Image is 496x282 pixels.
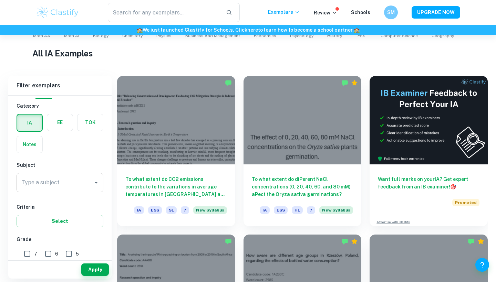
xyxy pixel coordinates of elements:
span: ESS [274,206,288,214]
img: Marked [225,79,232,86]
h6: Category [17,102,103,110]
h6: Grade [17,236,103,243]
div: Starting from the May 2026 session, the ESS IA requirements have changed. We created this exempla... [193,206,227,218]
button: Apply [81,263,109,276]
span: Geography [432,33,454,39]
a: Want full marks on yourIA? Get expert feedback from an IB examiner!PromotedAdvertise with Clastify [370,76,488,226]
span: IA [260,206,270,214]
a: here [247,27,258,33]
a: Schools [351,10,370,15]
button: EE [47,114,73,131]
h6: Filter exemplars [8,76,112,95]
span: 🏫 [137,27,143,33]
img: Marked [341,79,348,86]
input: Search for any exemplars... [108,3,220,22]
div: Premium [477,238,484,245]
img: Thumbnail [370,76,488,164]
h6: SM [387,9,395,16]
span: Physics [156,33,172,39]
span: 7 [34,250,37,258]
p: Exemplars [268,8,300,16]
button: SM [384,6,398,19]
a: To what extent do diPerent NaCl concentrations (0, 20, 40, 60, and 80 mM) aPect the Oryza sativa ... [244,76,362,226]
button: Select [17,215,103,227]
a: Advertise with Clastify [376,220,410,225]
h6: Subject [17,161,103,169]
div: Premium [351,238,358,245]
button: Open [91,178,101,187]
p: Review [314,9,337,17]
span: Promoted [452,199,479,206]
img: Marked [225,238,232,245]
h6: To what extent do CO2 emissions contribute to the variations in average temperatures in [GEOGRAPH... [125,175,227,198]
span: Psychology [290,33,313,39]
h1: All IA Examples [32,47,464,59]
span: History [327,33,342,39]
span: New Syllabus [193,206,227,214]
button: IA [17,115,42,131]
div: Premium [351,79,358,86]
a: To what extent do CO2 emissions contribute to the variations in average temperatures in [GEOGRAPH... [117,76,235,226]
span: 6 [55,250,58,258]
span: Computer Science [381,33,418,39]
span: Business and Management [185,33,240,39]
span: IA [134,206,144,214]
h6: To what extent do diPerent NaCl concentrations (0, 20, 40, 60, and 80 mM) aPect the Oryza sativa ... [252,175,353,198]
span: HL [292,206,303,214]
span: 7 [307,206,315,214]
span: Math AA [33,33,50,39]
span: 🏫 [354,27,360,33]
button: UPGRADE NOW [412,6,460,19]
img: Clastify logo [36,6,80,19]
span: Economics [254,33,276,39]
button: TOK [77,114,103,131]
span: ESS [358,33,365,39]
img: Marked [468,238,475,245]
div: Starting from the May 2026 session, the ESS IA requirements have changed. We created this exempla... [319,206,353,218]
span: 🎯 [450,184,456,189]
button: Notes [17,136,42,153]
span: New Syllabus [319,206,353,214]
span: SL [166,206,177,214]
span: Math AI [64,33,79,39]
span: Chemistry [122,33,143,39]
span: 7 [181,206,189,214]
span: 5 [76,250,79,258]
span: Biology [93,33,108,39]
button: Help and Feedback [475,258,489,272]
h6: We just launched Clastify for Schools. Click to learn how to become a school partner. [1,26,495,34]
span: ESS [148,206,162,214]
img: Marked [341,238,348,245]
h6: Want full marks on your IA ? Get expert feedback from an IB examiner! [378,175,479,191]
h6: Criteria [17,203,103,211]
